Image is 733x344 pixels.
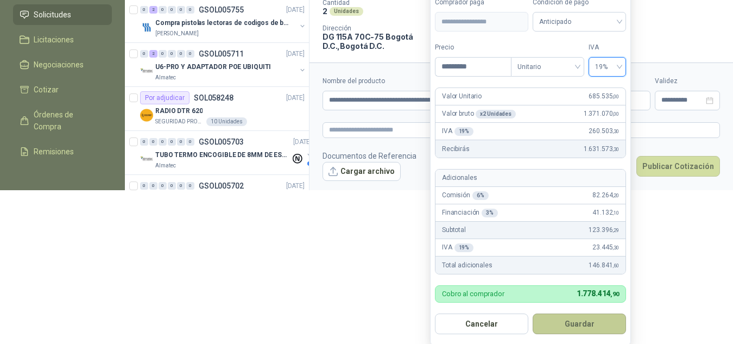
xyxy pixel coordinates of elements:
span: ,20 [612,192,619,198]
span: ,30 [612,146,619,152]
p: [DATE] [286,49,305,59]
a: Órdenes de Compra [13,104,112,137]
span: ,60 [612,262,619,268]
div: Unidades [330,7,363,16]
div: Actividad [384,61,416,73]
span: Órdenes de Compra [34,109,102,133]
a: Remisiones [13,141,112,162]
span: Negociaciones [34,59,84,71]
p: Cobro al comprador [442,290,504,297]
p: Recibirás [442,144,470,154]
p: TUBO TERMO ENCOGIBLE DE 8MM DE ESPESOR X 5CMS [155,150,290,160]
div: 0 [186,6,194,14]
span: ,29 [612,227,619,233]
span: Unitario [517,59,578,75]
div: 0 [186,138,194,146]
span: Licitaciones [34,34,74,46]
div: 2 [149,50,157,58]
div: 19 % [454,243,474,252]
img: Company Logo [140,109,153,122]
div: Por adjudicar [140,91,189,104]
div: 0 [168,6,176,14]
a: Negociaciones [13,54,112,75]
p: IVA [442,242,473,253]
img: Company Logo [140,153,153,166]
span: ,30 [612,245,619,251]
span: 82.264 [592,190,619,201]
a: Licitaciones [13,29,112,50]
div: 0 [140,182,148,190]
p: Almatec [155,73,176,82]
p: Adicionales [442,173,477,183]
label: IVA [589,42,626,53]
img: Company Logo [140,65,153,78]
img: Company Logo [140,21,153,34]
div: 0 [177,6,185,14]
a: 0 2 0 0 0 0 GSOL005755[DATE] Company LogoCompra pistolas lectoras de codigos de barras[PERSON_NAME] [140,3,307,38]
span: ,00 [612,93,619,99]
p: GSOL005702 [199,182,244,190]
div: 0 [168,50,176,58]
p: Subtotal [442,225,466,235]
a: 0 2 0 0 0 0 GSOL005711[DATE] Company LogoU6-PRO Y ADAPTADOR POE UBIQUITIAlmatec [140,47,307,82]
p: Documentos de Referencia [323,150,416,162]
div: 0 [177,182,185,190]
span: 41.132 [592,208,619,218]
div: 0 [159,50,167,58]
a: 0 0 0 0 0 0 GSOL005703[DATE] Company LogoTUBO TERMO ENCOGIBLE DE 8MM DE ESPESOR X 5CMSAlmatec [140,135,314,170]
div: 2 [149,6,157,14]
a: Cotizar [13,79,112,100]
div: 6 % [472,191,489,200]
button: Guardar [533,314,626,334]
p: GSOL005703 [199,138,244,146]
p: GSOL005755 [199,6,244,14]
span: 1.778.414 [577,289,619,298]
div: 0 [186,50,194,58]
div: Cotizaciones [323,61,367,73]
p: RADIO DTR 620 [155,106,203,116]
p: Total adicionales [442,260,492,271]
p: Almatec [155,161,176,170]
button: Cargar archivo [323,162,401,182]
div: 0 [140,6,148,14]
div: 0 [149,182,157,190]
span: ,30 [612,128,619,134]
p: IVA [442,126,473,136]
a: 0 0 0 0 0 0 GSOL005702[DATE] [140,179,307,214]
p: Valor Unitario [442,91,482,102]
div: 0 [159,138,167,146]
div: 0 [177,138,185,146]
span: 146.841 [589,260,619,271]
div: 0 [186,182,194,190]
label: Validez [655,76,720,86]
span: 1.631.573 [584,144,619,154]
span: ,90 [610,291,619,298]
p: [DATE] [286,93,305,103]
span: Anticipado [539,14,620,30]
a: Solicitudes [13,4,112,25]
p: [DATE] [286,5,305,15]
div: 19 % [454,127,474,136]
span: 23.445 [592,242,619,253]
p: Financiación [442,208,498,218]
span: 685.535 [589,91,619,102]
p: [DATE] [286,181,305,191]
div: 0 [168,182,176,190]
p: 2 [323,7,327,16]
div: 0 [140,138,148,146]
p: U6-PRO Y ADAPTADOR POE UBIQUITI [155,62,271,72]
p: SEGURIDAD PROVISER LTDA [155,117,204,126]
span: Remisiones [34,146,74,158]
div: 0 [168,138,176,146]
p: [DATE] [293,137,312,147]
button: Cancelar [435,314,528,334]
div: 10 Unidades [206,117,247,126]
div: 3 % [482,209,498,217]
p: SOL058248 [194,94,233,102]
div: x 2 Unidades [476,110,516,118]
span: ,00 [612,111,619,117]
a: Por adjudicarSOL058248[DATE] Company LogoRADIO DTR 620SEGURIDAD PROVISER LTDA10 Unidades [125,87,309,131]
span: Solicitudes [34,9,71,21]
label: Precio [435,42,511,53]
span: Cotizar [34,84,59,96]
